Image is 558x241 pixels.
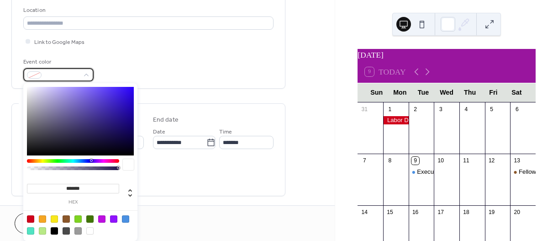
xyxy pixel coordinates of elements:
[388,83,411,102] div: Mon
[409,168,434,176] div: Executive Board Meeting
[15,213,71,234] button: Cancel
[23,5,272,15] div: Location
[386,157,394,165] div: 8
[51,227,58,235] div: #000000
[153,127,165,137] span: Date
[23,57,92,67] div: Event color
[98,215,105,223] div: #BD10E0
[462,157,470,165] div: 11
[219,127,232,137] span: Time
[39,227,46,235] div: #B8E986
[437,157,445,165] div: 10
[63,227,70,235] div: #4A4A4A
[386,209,394,216] div: 15
[458,83,482,102] div: Thu
[411,105,419,113] div: 2
[462,105,470,113] div: 4
[153,115,179,125] div: End date
[411,83,435,102] div: Tue
[383,116,409,124] div: Labor Day
[505,83,528,102] div: Sat
[122,215,129,223] div: #4A90E2
[510,168,536,176] div: Fellowship Breakfast
[361,105,368,113] div: 31
[34,37,84,47] span: Link to Google Maps
[386,105,394,113] div: 1
[482,83,505,102] div: Fri
[513,157,521,165] div: 13
[513,105,521,113] div: 6
[86,227,94,235] div: #FFFFFF
[411,209,419,216] div: 16
[411,157,419,165] div: 9
[462,209,470,216] div: 18
[27,215,34,223] div: #D0021B
[74,227,82,235] div: #9B9B9B
[63,215,70,223] div: #8B572A
[74,215,82,223] div: #7ED321
[437,209,445,216] div: 17
[39,215,46,223] div: #F5A623
[110,215,117,223] div: #9013FE
[488,157,495,165] div: 12
[488,209,495,216] div: 19
[417,168,484,176] div: Executive Board Meeting
[358,49,536,61] div: [DATE]
[488,105,495,113] div: 5
[27,200,119,205] label: hex
[361,209,368,216] div: 14
[437,105,445,113] div: 3
[513,209,521,216] div: 20
[365,83,388,102] div: Sun
[86,215,94,223] div: #417505
[51,215,58,223] div: #F8E71C
[361,157,368,165] div: 7
[27,227,34,235] div: #50E3C2
[435,83,458,102] div: Wed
